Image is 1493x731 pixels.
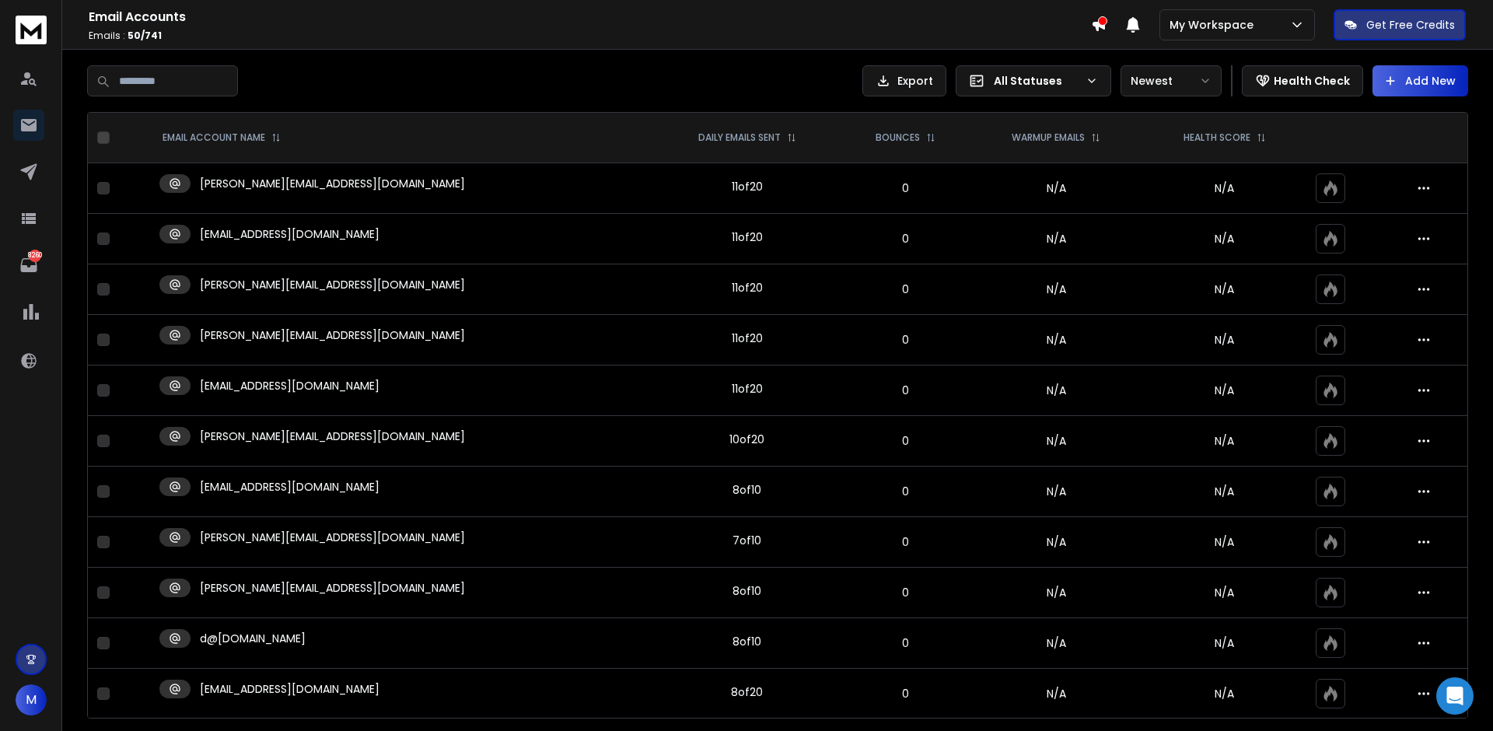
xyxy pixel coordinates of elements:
[729,432,764,447] div: 10 of 20
[1152,686,1297,701] p: N/A
[200,176,465,191] p: [PERSON_NAME][EMAIL_ADDRESS][DOMAIN_NAME]
[13,250,44,281] a: 8260
[1152,635,1297,651] p: N/A
[970,669,1142,719] td: N/A
[876,131,920,144] p: BOUNCES
[1152,433,1297,449] p: N/A
[698,131,781,144] p: DAILY EMAILS SENT
[1152,180,1297,196] p: N/A
[200,530,465,545] p: [PERSON_NAME][EMAIL_ADDRESS][DOMAIN_NAME]
[970,467,1142,517] td: N/A
[16,16,47,44] img: logo
[89,30,1091,42] p: Emails :
[970,517,1142,568] td: N/A
[970,568,1142,618] td: N/A
[163,131,281,144] div: EMAIL ACCOUNT NAME
[200,277,465,292] p: [PERSON_NAME][EMAIL_ADDRESS][DOMAIN_NAME]
[850,180,960,196] p: 0
[733,482,761,498] div: 8 of 10
[732,331,763,346] div: 11 of 20
[732,229,763,245] div: 11 of 20
[850,585,960,600] p: 0
[970,416,1142,467] td: N/A
[1012,131,1085,144] p: WARMUP EMAILS
[1366,17,1455,33] p: Get Free Credits
[850,635,960,651] p: 0
[850,484,960,499] p: 0
[1334,9,1466,40] button: Get Free Credits
[1152,231,1297,247] p: N/A
[1436,677,1474,715] div: Open Intercom Messenger
[970,315,1142,365] td: N/A
[970,618,1142,669] td: N/A
[732,179,763,194] div: 11 of 20
[850,383,960,398] p: 0
[850,231,960,247] p: 0
[970,214,1142,264] td: N/A
[200,631,306,646] p: d@[DOMAIN_NAME]
[200,327,465,343] p: [PERSON_NAME][EMAIL_ADDRESS][DOMAIN_NAME]
[1152,383,1297,398] p: N/A
[994,73,1079,89] p: All Statuses
[732,381,763,397] div: 11 of 20
[850,332,960,348] p: 0
[1372,65,1468,96] button: Add New
[970,264,1142,315] td: N/A
[16,684,47,715] button: M
[200,580,465,596] p: [PERSON_NAME][EMAIL_ADDRESS][DOMAIN_NAME]
[850,534,960,550] p: 0
[1152,282,1297,297] p: N/A
[732,280,763,296] div: 11 of 20
[1152,585,1297,600] p: N/A
[850,433,960,449] p: 0
[862,65,946,96] button: Export
[1121,65,1222,96] button: Newest
[970,365,1142,416] td: N/A
[200,226,379,242] p: [EMAIL_ADDRESS][DOMAIN_NAME]
[733,533,761,548] div: 7 of 10
[200,681,379,697] p: [EMAIL_ADDRESS][DOMAIN_NAME]
[200,378,379,393] p: [EMAIL_ADDRESS][DOMAIN_NAME]
[200,479,379,495] p: [EMAIL_ADDRESS][DOMAIN_NAME]
[1152,332,1297,348] p: N/A
[1184,131,1250,144] p: HEALTH SCORE
[200,428,465,444] p: [PERSON_NAME][EMAIL_ADDRESS][DOMAIN_NAME]
[128,29,162,42] span: 50 / 741
[1274,73,1350,89] p: Health Check
[1152,484,1297,499] p: N/A
[970,163,1142,214] td: N/A
[1152,534,1297,550] p: N/A
[29,250,41,262] p: 8260
[1170,17,1260,33] p: My Workspace
[731,684,763,700] div: 8 of 20
[89,8,1091,26] h1: Email Accounts
[733,583,761,599] div: 8 of 10
[850,282,960,297] p: 0
[733,634,761,649] div: 8 of 10
[850,686,960,701] p: 0
[1242,65,1363,96] button: Health Check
